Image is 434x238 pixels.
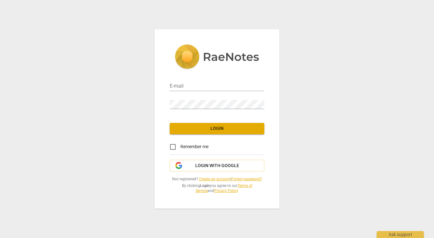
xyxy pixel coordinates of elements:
span: By clicking you agree to our and . [170,183,264,194]
a: Create an account [199,177,230,181]
a: Terms of Service [196,183,252,193]
button: Login [170,123,264,134]
button: Login with Google [170,160,264,172]
div: Ask support [377,231,424,238]
img: 5ac2273c67554f335776073100b6d88f.svg [175,44,259,70]
a: Forgot password? [231,177,262,181]
a: Privacy Policy [214,189,238,193]
span: Login [175,125,259,132]
span: Remember me [180,143,208,150]
span: Login with Google [195,163,239,169]
b: Login [200,183,210,188]
span: Not registered? | [170,177,264,182]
